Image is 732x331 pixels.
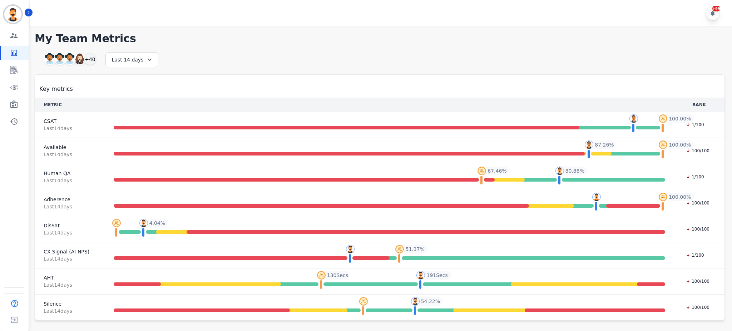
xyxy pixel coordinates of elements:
[669,141,691,148] span: 100.00 %
[411,297,420,306] img: profile-pic
[44,177,95,184] span: Last 14 day s
[4,6,21,23] img: Bordered avatar
[565,167,584,174] span: 80.88 %
[84,53,96,65] div: +40
[416,271,425,280] img: profile-pic
[659,193,667,201] img: profile-pic
[405,246,424,253] span: 51.37 %
[44,307,95,315] span: Last 14 day s
[682,304,713,311] div: 100/100
[44,255,95,262] span: Last 14 day s
[149,219,165,227] span: 4.04 %
[44,151,95,158] span: Last 14 day s
[44,222,95,229] span: DisSat
[585,140,593,149] img: profile-pic
[35,98,104,112] th: METRIC
[669,115,691,122] span: 100.00 %
[682,173,708,181] div: 1/100
[669,193,691,201] span: 100.00 %
[346,245,355,253] img: profile-pic
[35,32,725,45] h1: My Team Metrics
[682,147,713,154] div: 100/100
[395,245,404,253] img: profile-pic
[592,193,601,201] img: profile-pic
[478,167,486,175] img: profile-pic
[595,141,614,148] span: 87.26 %
[659,140,667,149] img: profile-pic
[682,199,713,207] div: 100/100
[682,252,708,259] div: 1/100
[317,271,326,280] img: profile-pic
[112,219,121,227] img: profile-pic
[44,203,95,210] span: Last 14 day s
[488,167,506,174] span: 67.46 %
[44,248,95,255] span: CX Signal (AI NPS)
[426,272,447,279] span: 191 Secs
[44,274,95,281] span: AHT
[44,300,95,307] span: Silence
[421,298,440,305] span: 54.22 %
[44,281,95,288] span: Last 14 day s
[629,114,638,123] img: profile-pic
[44,229,95,236] span: Last 14 day s
[682,226,713,233] div: 100/100
[44,170,95,177] span: Human QA
[44,125,95,132] span: Last 14 day s
[139,219,148,227] img: profile-pic
[44,118,95,125] span: CSAT
[682,121,708,128] div: 1/100
[44,144,95,151] span: Available
[555,167,564,175] img: profile-pic
[105,52,158,67] div: Last 14 days
[39,85,73,93] span: Key metrics
[674,98,724,112] th: RANK
[44,196,95,203] span: Adherence
[659,114,667,123] img: profile-pic
[682,278,713,285] div: 100/100
[712,6,720,11] div: +99
[327,272,348,279] span: 130 Secs
[359,297,368,306] img: profile-pic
